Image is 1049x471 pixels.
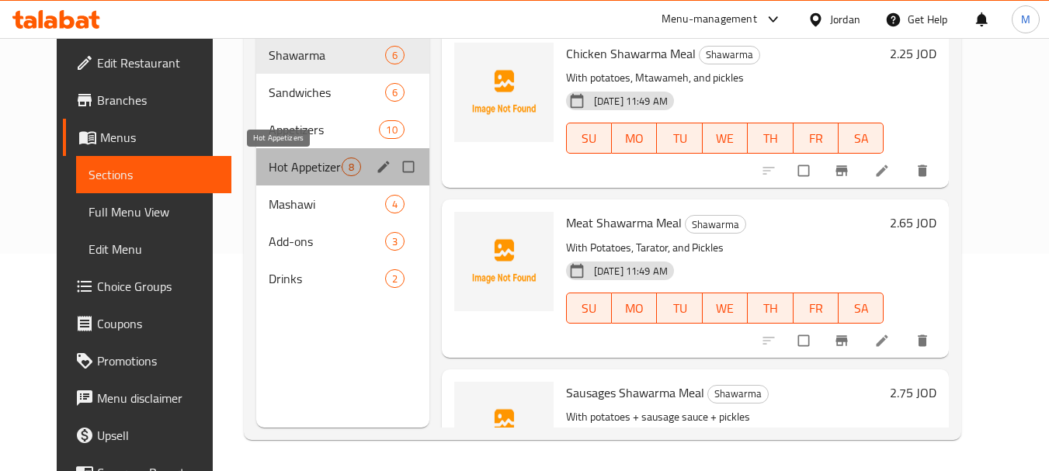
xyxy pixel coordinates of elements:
[269,46,385,64] span: Shawarma
[256,260,429,297] div: Drinks2
[269,269,385,288] span: Drinks
[890,382,936,403] h6: 2.75 JOD
[76,193,232,230] a: Full Menu View
[905,324,943,358] button: delete
[380,123,403,137] span: 10
[686,216,745,234] span: Shawarma
[800,297,832,320] span: FR
[386,234,404,249] span: 3
[63,379,232,417] a: Menu disclaimer
[385,195,405,213] div: items
[573,127,606,150] span: SU
[342,158,361,176] div: items
[256,111,429,148] div: Appetizers10
[709,297,742,320] span: WE
[76,156,232,193] a: Sections
[890,212,936,234] h6: 2.65 JOD
[63,305,232,342] a: Coupons
[454,212,554,311] img: Meat Shawarma Meal
[588,94,674,109] span: [DATE] 11:49 AM
[256,74,429,111] div: Sandwiches6
[663,297,696,320] span: TU
[618,297,651,320] span: MO
[566,407,884,427] p: With potatoes + sausage sauce + pickles
[874,333,893,348] a: Edit menu item
[63,417,232,454] a: Upsell
[97,91,220,109] span: Branches
[386,197,404,212] span: 4
[89,165,220,184] span: Sections
[754,127,787,150] span: TH
[386,85,404,100] span: 6
[269,158,342,176] span: Hot Appetizers
[707,385,769,403] div: Shawarma
[63,268,232,305] a: Choice Groups
[1021,11,1030,28] span: M
[709,127,742,150] span: WE
[379,120,404,139] div: items
[63,119,232,156] a: Menus
[385,269,405,288] div: items
[373,157,397,177] button: edit
[699,46,760,64] div: Shawarma
[566,238,884,258] p: With Potatoes, Tarator, and Pickles
[789,326,821,355] span: Select to update
[385,83,405,102] div: items
[269,232,385,251] span: Add-ons
[97,314,220,333] span: Coupons
[566,381,704,404] span: Sausages Shawarma Meal
[342,160,360,175] span: 8
[269,195,385,213] span: Mashawi
[269,83,385,102] span: Sandwiches
[789,156,821,185] span: Select to update
[703,293,748,324] button: WE
[703,123,748,154] button: WE
[663,127,696,150] span: TU
[794,123,839,154] button: FR
[385,232,405,251] div: items
[97,54,220,72] span: Edit Restaurant
[76,230,232,268] a: Edit Menu
[454,43,554,142] img: Chicken Shawarma Meal
[256,185,429,223] div: Mashawi4
[566,211,682,234] span: Meat Shawarma Meal
[97,389,220,407] span: Menu disclaimer
[825,154,862,188] button: Branch-specific-item
[845,127,877,150] span: SA
[89,240,220,258] span: Edit Menu
[890,43,936,64] h6: 2.25 JOD
[700,46,759,64] span: Shawarma
[825,324,862,358] button: Branch-specific-item
[612,123,657,154] button: MO
[89,203,220,221] span: Full Menu View
[97,277,220,296] span: Choice Groups
[754,297,787,320] span: TH
[566,42,696,65] span: Chicken Shawarma Meal
[708,385,768,403] span: Shawarma
[566,293,612,324] button: SU
[839,123,884,154] button: SA
[685,215,746,234] div: Shawarma
[845,297,877,320] span: SA
[256,223,429,260] div: Add-ons3
[748,123,793,154] button: TH
[800,127,832,150] span: FR
[830,11,860,28] div: Jordan
[839,293,884,324] button: SA
[63,342,232,379] a: Promotions
[662,10,757,29] div: Menu-management
[386,272,404,286] span: 2
[573,297,606,320] span: SU
[269,120,380,139] span: Appetizers
[874,163,893,178] a: Edit menu item
[256,148,429,185] div: Hot Appetizers8edit
[794,293,839,324] button: FR
[588,264,674,279] span: [DATE] 11:49 AM
[657,293,702,324] button: TU
[385,46,405,64] div: items
[100,128,220,147] span: Menus
[618,127,651,150] span: MO
[97,426,220,445] span: Upsell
